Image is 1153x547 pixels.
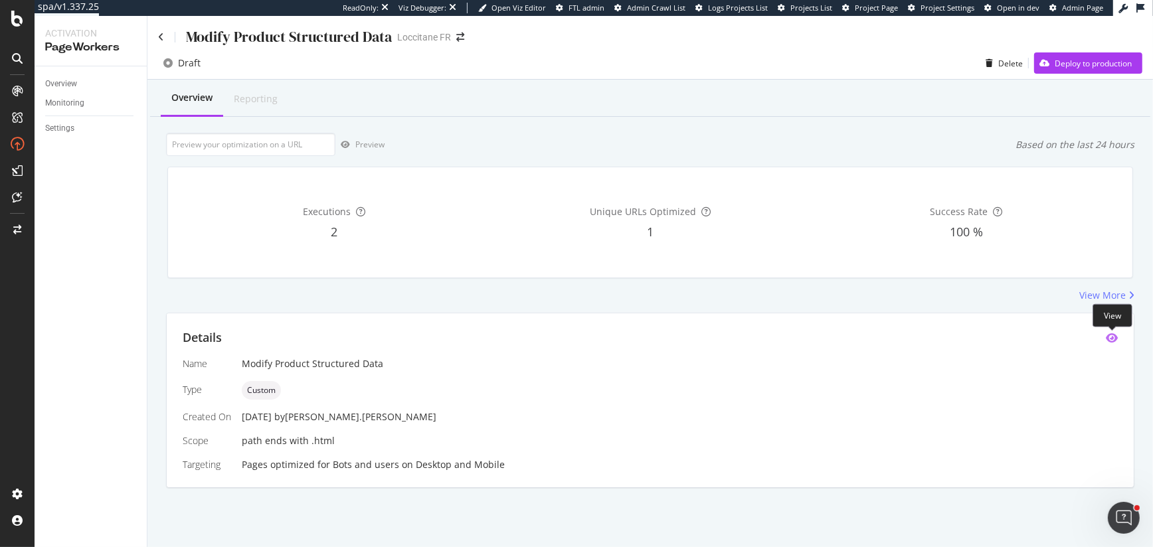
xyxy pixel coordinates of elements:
[166,133,335,156] input: Preview your optimization on a URL
[274,410,436,424] div: by [PERSON_NAME].[PERSON_NAME]
[45,40,136,55] div: PageWorkers
[242,434,335,447] span: path ends with .html
[1055,58,1132,69] div: Deploy to production
[355,139,385,150] div: Preview
[183,434,231,447] div: Scope
[343,3,379,13] div: ReadOnly:
[335,134,385,155] button: Preview
[45,96,84,110] div: Monitoring
[247,386,276,394] span: Custom
[186,27,392,47] div: Modify Product Structured Data
[1034,52,1142,74] button: Deploy to production
[242,357,1118,370] div: Modify Product Structured Data
[1079,289,1126,302] div: View More
[491,3,546,13] span: Open Viz Editor
[45,77,77,91] div: Overview
[931,205,988,218] span: Success Rate
[1079,289,1134,302] a: View More
[855,3,898,13] span: Project Page
[331,224,337,240] span: 2
[397,31,451,44] div: Loccitane FR
[303,205,351,218] span: Executions
[183,329,222,347] div: Details
[980,52,1023,74] button: Delete
[627,3,685,13] span: Admin Crawl List
[647,224,654,240] span: 1
[569,3,604,13] span: FTL admin
[45,77,137,91] a: Overview
[1062,3,1103,13] span: Admin Page
[590,205,696,218] span: Unique URLs Optimized
[456,33,464,42] div: arrow-right-arrow-left
[1108,502,1140,534] iframe: Intercom live chat
[1093,304,1132,327] div: View
[478,3,546,13] a: Open Viz Editor
[1106,333,1118,343] div: eye
[183,383,231,396] div: Type
[45,27,136,40] div: Activation
[556,3,604,13] a: FTL admin
[178,56,201,70] div: Draft
[998,58,1023,69] div: Delete
[333,458,399,471] div: Bots and users
[399,3,446,13] div: Viz Debugger:
[234,92,278,106] div: Reporting
[790,3,832,13] span: Projects List
[614,3,685,13] a: Admin Crawl List
[708,3,768,13] span: Logs Projects List
[950,224,983,240] span: 100 %
[1049,3,1103,13] a: Admin Page
[171,91,213,104] div: Overview
[842,3,898,13] a: Project Page
[997,3,1039,13] span: Open in dev
[183,410,231,424] div: Created On
[45,96,137,110] a: Monitoring
[45,121,74,135] div: Settings
[1016,138,1134,151] div: Based on the last 24 hours
[908,3,974,13] a: Project Settings
[183,458,231,471] div: Targeting
[921,3,974,13] span: Project Settings
[242,381,281,400] div: neutral label
[158,33,164,42] a: Click to go back
[45,121,137,135] a: Settings
[984,3,1039,13] a: Open in dev
[242,410,1118,424] div: [DATE]
[242,458,1118,471] div: Pages optimized for on
[183,357,231,370] div: Name
[778,3,832,13] a: Projects List
[416,458,505,471] div: Desktop and Mobile
[695,3,768,13] a: Logs Projects List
